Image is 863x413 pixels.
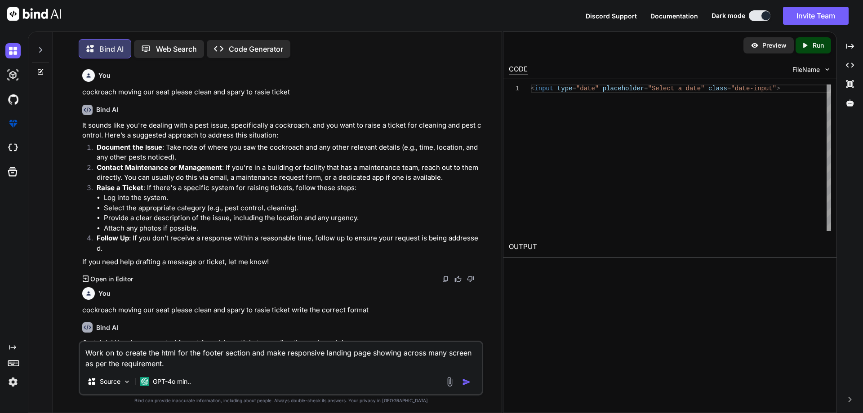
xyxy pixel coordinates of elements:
span: "date-input" [731,85,776,92]
p: Bind can provide inaccurate information, including about people. Always double-check its answers.... [79,397,483,404]
span: "Select a date" [648,85,704,92]
p: : If there's a specific system for raising tickets, follow these steps: [97,183,481,193]
img: Bind AI [7,7,61,21]
p: : If you don’t receive a response within a reasonable time, follow up to ensure your request is b... [97,233,481,253]
p: : Take note of where you saw the cockroach and any other relevant details (e.g., time, location, ... [97,142,481,163]
span: = [572,85,576,92]
img: darkAi-studio [5,67,21,83]
img: Pick Models [123,378,131,386]
p: Bind AI [99,44,124,54]
p: GPT-4o min.. [153,377,191,386]
img: dislike [467,275,474,283]
button: Invite Team [783,7,849,25]
img: cloudideIcon [5,140,21,155]
img: icon [462,377,471,386]
img: GPT-4o mini [140,377,149,386]
span: = [644,85,648,92]
p: Code Generator [229,44,283,54]
span: < [531,85,534,92]
span: input [534,85,553,92]
span: > [776,85,780,92]
h6: Bind AI [96,323,118,332]
li: Log into the system. [104,193,481,203]
p: If you need help drafting a message or ticket, let me know! [82,257,481,267]
strong: Document the Issue [97,143,162,151]
span: = [727,85,731,92]
h6: You [98,71,111,80]
img: githubDark [5,92,21,107]
button: Documentation [650,11,698,21]
img: settings [5,374,21,390]
img: preview [751,41,759,49]
img: chevron down [823,66,831,73]
span: placeholder [602,85,644,92]
img: like [454,275,462,283]
strong: Raise a Ticket [97,183,143,192]
p: Open in Editor [90,275,133,284]
strong: Contact Maintenance or Management [97,163,222,172]
img: copy [442,275,449,283]
p: cockroach moving our seat please clean and spary to rasie ticket write the correct format [82,305,481,315]
span: class [708,85,727,92]
span: Discord Support [586,12,637,20]
p: Run [813,41,824,50]
p: Certainly! Here’s a suggested format for raising a ticket regarding the cockroach issue: [82,338,481,348]
h6: You [98,289,111,298]
button: Discord Support [586,11,637,21]
div: 1 [509,84,519,93]
h2: OUTPUT [503,236,836,258]
span: "date" [576,85,598,92]
span: Documentation [650,12,698,20]
textarea: Work on to create the html for the footer section and make responsive landing page showing across... [80,342,482,369]
strong: Follow Up [97,234,129,242]
p: Preview [762,41,787,50]
p: : If you're in a building or facility that has a maintenance team, reach out to them directly. Yo... [97,163,481,183]
p: Web Search [156,44,197,54]
li: Select the appropriate category (e.g., pest control, cleaning). [104,203,481,213]
p: It sounds like you're dealing with a pest issue, specifically a cockroach, and you want to raise ... [82,120,481,141]
img: premium [5,116,21,131]
li: Attach any photos if possible. [104,223,481,234]
img: darkChat [5,43,21,58]
p: Source [100,377,120,386]
p: cockroach moving our seat please clean and spary to rasie ticket [82,87,481,98]
li: Provide a clear description of the issue, including the location and any urgency. [104,213,481,223]
span: Dark mode [712,11,745,20]
span: type [557,85,572,92]
div: CODE [509,64,528,75]
span: FileName [792,65,820,74]
h6: Bind AI [96,105,118,114]
img: attachment [445,377,455,387]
